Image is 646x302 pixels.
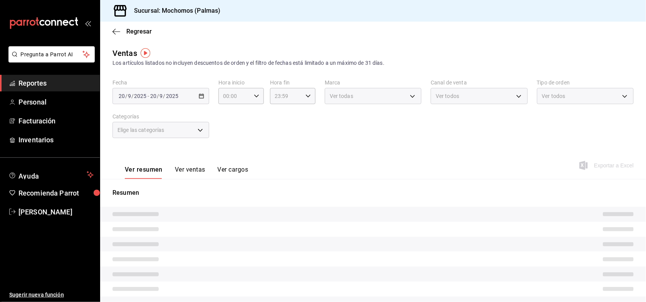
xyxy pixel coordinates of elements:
[8,46,95,62] button: Pregunta a Parrot AI
[21,51,83,59] span: Pregunta a Parrot AI
[128,6,221,15] h3: Sucursal: Mochomos (Palmas)
[18,207,94,217] span: [PERSON_NAME]
[112,28,152,35] button: Regresar
[175,166,205,179] button: Ver ventas
[166,93,179,99] input: ----
[112,47,137,59] div: Ventas
[325,80,421,86] label: Marca
[148,93,149,99] span: -
[131,93,134,99] span: /
[112,80,209,86] label: Fecha
[150,93,157,99] input: --
[157,93,159,99] span: /
[141,48,150,58] img: Tooltip marker
[9,291,94,299] span: Sugerir nueva función
[128,93,131,99] input: --
[431,80,527,86] label: Canal de venta
[126,28,152,35] span: Regresar
[436,92,459,100] span: Ver todos
[542,92,565,100] span: Ver todos
[85,20,91,26] button: open_drawer_menu
[163,93,166,99] span: /
[125,166,163,179] button: Ver resumen
[218,80,264,86] label: Hora inicio
[330,92,353,100] span: Ver todas
[125,93,128,99] span: /
[218,166,248,179] button: Ver cargos
[18,116,94,126] span: Facturación
[134,93,147,99] input: ----
[112,59,634,67] div: Los artículos listados no incluyen descuentos de orden y el filtro de fechas está limitado a un m...
[112,114,209,120] label: Categorías
[117,126,164,134] span: Elige las categorías
[118,93,125,99] input: --
[125,166,248,179] div: navigation tabs
[18,78,94,88] span: Reportes
[159,93,163,99] input: --
[270,80,315,86] label: Hora fin
[5,56,95,64] a: Pregunta a Parrot AI
[18,170,84,179] span: Ayuda
[112,188,634,197] p: Resumen
[537,80,634,86] label: Tipo de orden
[18,97,94,107] span: Personal
[18,188,94,198] span: Recomienda Parrot
[18,135,94,145] span: Inventarios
